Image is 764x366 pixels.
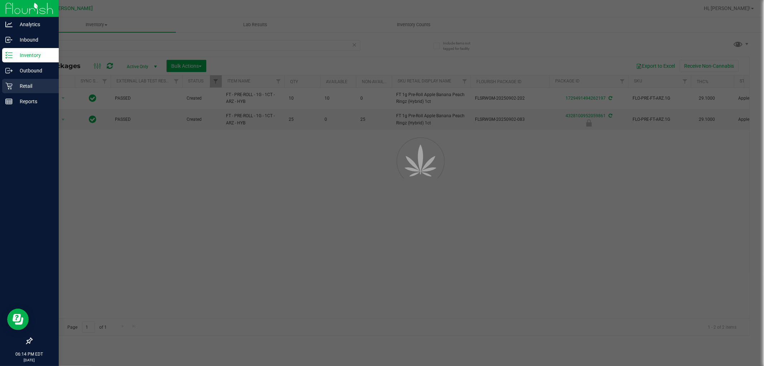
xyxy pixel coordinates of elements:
iframe: Resource center [7,309,29,330]
p: Outbound [13,66,56,75]
p: [DATE] [3,357,56,363]
p: 06:14 PM EDT [3,351,56,357]
inline-svg: Analytics [5,21,13,28]
inline-svg: Reports [5,98,13,105]
inline-svg: Retail [5,82,13,90]
p: Reports [13,97,56,106]
p: Inbound [13,35,56,44]
inline-svg: Outbound [5,67,13,74]
p: Analytics [13,20,56,29]
inline-svg: Inbound [5,36,13,43]
p: Inventory [13,51,56,60]
inline-svg: Inventory [5,52,13,59]
p: Retail [13,82,56,90]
